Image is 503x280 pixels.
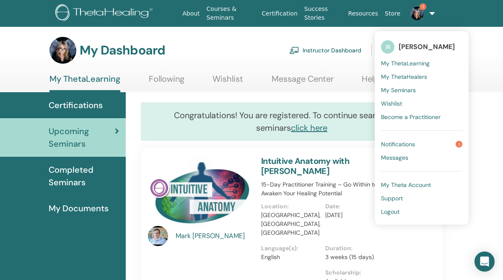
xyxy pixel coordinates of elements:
[49,125,115,150] span: Upcoming Seminars
[261,156,349,176] a: Intuitive Anatomy with [PERSON_NAME]
[325,268,384,277] p: Scholarship :
[55,4,156,23] img: logo.png
[381,140,415,148] span: Notifications
[176,231,253,241] a: Mark [PERSON_NAME]
[381,151,462,164] a: Messages
[474,251,495,272] div: Open Intercom Messenger
[325,211,384,220] p: [DATE]
[381,113,441,121] span: Become a Practitioner
[375,31,469,225] ul: 1
[261,253,320,262] p: English
[381,178,462,192] a: My Theta Account
[381,37,462,57] a: lR[PERSON_NAME]
[261,244,320,253] p: Language(s) :
[399,42,455,51] span: [PERSON_NAME]
[179,6,203,21] a: About
[381,100,402,107] span: Wishlist
[420,3,426,10] span: 1
[381,97,462,110] a: Wishlist
[261,202,320,211] p: Location :
[141,102,443,141] div: Congratulations! You are registered. To continue searching for seminars
[381,83,462,97] a: My Seminars
[49,37,76,64] img: default.jpg
[258,6,301,21] a: Certification
[381,40,394,54] span: lR
[148,156,251,228] img: Intuitive Anatomy
[381,70,462,83] a: My ThetaHealers
[203,1,259,26] a: Courses & Seminars
[261,211,320,237] p: [GEOGRAPHIC_DATA], [GEOGRAPHIC_DATA], [GEOGRAPHIC_DATA]
[49,163,119,189] span: Completed Seminars
[381,194,403,202] span: Support
[381,181,431,189] span: My Theta Account
[80,43,165,58] h3: My Dashboard
[381,205,462,218] a: Logout
[261,180,389,198] p: 15-Day Practitioner Training – Go Within to Awaken Your Healing Potential
[381,110,462,124] a: Become a Practitioner
[325,244,384,253] p: Duration :
[381,73,427,80] span: My ThetaHealers
[381,137,462,151] a: Notifications1
[345,6,382,21] a: Resources
[49,74,120,92] a: My ThetaLearning
[362,74,429,90] a: Help & Resources
[381,208,399,215] span: Logout
[381,154,408,161] span: Messages
[325,202,384,211] p: Date :
[456,141,462,148] span: 1
[381,60,430,67] span: My ThetaLearning
[381,6,404,21] a: Store
[289,41,361,60] a: Instructor Dashboard
[49,202,109,215] span: My Documents
[301,1,345,26] a: Success Stories
[148,226,168,246] img: default.jpg
[289,47,299,54] img: chalkboard-teacher.svg
[381,192,462,205] a: Support
[410,7,424,20] img: default.jpg
[325,253,384,262] p: 3 weeks (15 days)
[381,86,416,94] span: My Seminars
[49,99,103,111] span: Certifications
[149,74,184,90] a: Following
[381,57,462,70] a: My ThetaLearning
[272,74,334,90] a: Message Center
[291,122,327,133] a: click here
[213,74,243,90] a: Wishlist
